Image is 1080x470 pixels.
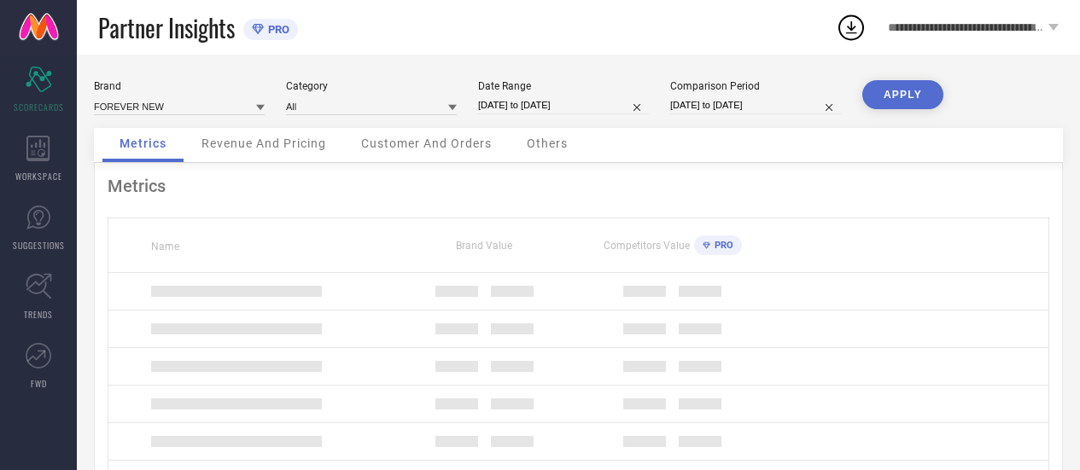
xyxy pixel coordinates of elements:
[31,377,47,390] span: FWD
[286,80,457,92] div: Category
[670,80,841,92] div: Comparison Period
[710,240,733,251] span: PRO
[527,136,568,150] span: Others
[361,136,492,150] span: Customer And Orders
[120,136,166,150] span: Metrics
[478,80,649,92] div: Date Range
[108,176,1049,196] div: Metrics
[13,239,65,252] span: SUGGESTIONS
[862,80,943,109] button: APPLY
[98,10,235,45] span: Partner Insights
[201,136,326,150] span: Revenue And Pricing
[14,101,64,113] span: SCORECARDS
[604,240,690,252] span: Competitors Value
[456,240,512,252] span: Brand Value
[15,170,62,183] span: WORKSPACE
[264,23,289,36] span: PRO
[94,80,265,92] div: Brand
[836,12,867,43] div: Open download list
[670,96,841,114] input: Select comparison period
[478,96,649,114] input: Select date range
[151,241,179,252] span: Name
[24,308,53,321] span: TRENDS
